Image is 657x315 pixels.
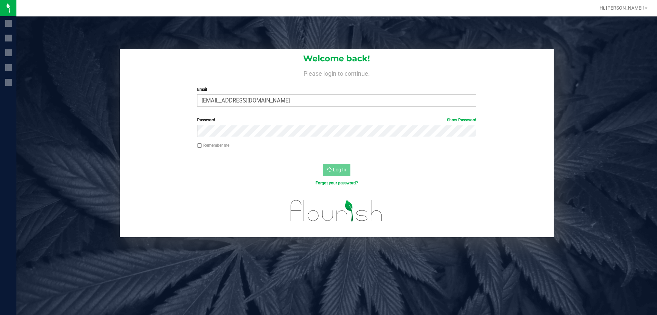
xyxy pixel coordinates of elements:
[315,181,358,185] a: Forgot your password?
[333,167,346,172] span: Log In
[197,118,215,122] span: Password
[197,86,476,93] label: Email
[282,193,391,228] img: flourish_logo.svg
[323,164,350,176] button: Log In
[197,143,202,148] input: Remember me
[120,54,554,63] h1: Welcome back!
[447,118,476,122] a: Show Password
[197,142,229,148] label: Remember me
[600,5,644,11] span: Hi, [PERSON_NAME]!
[120,69,554,77] h4: Please login to continue.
